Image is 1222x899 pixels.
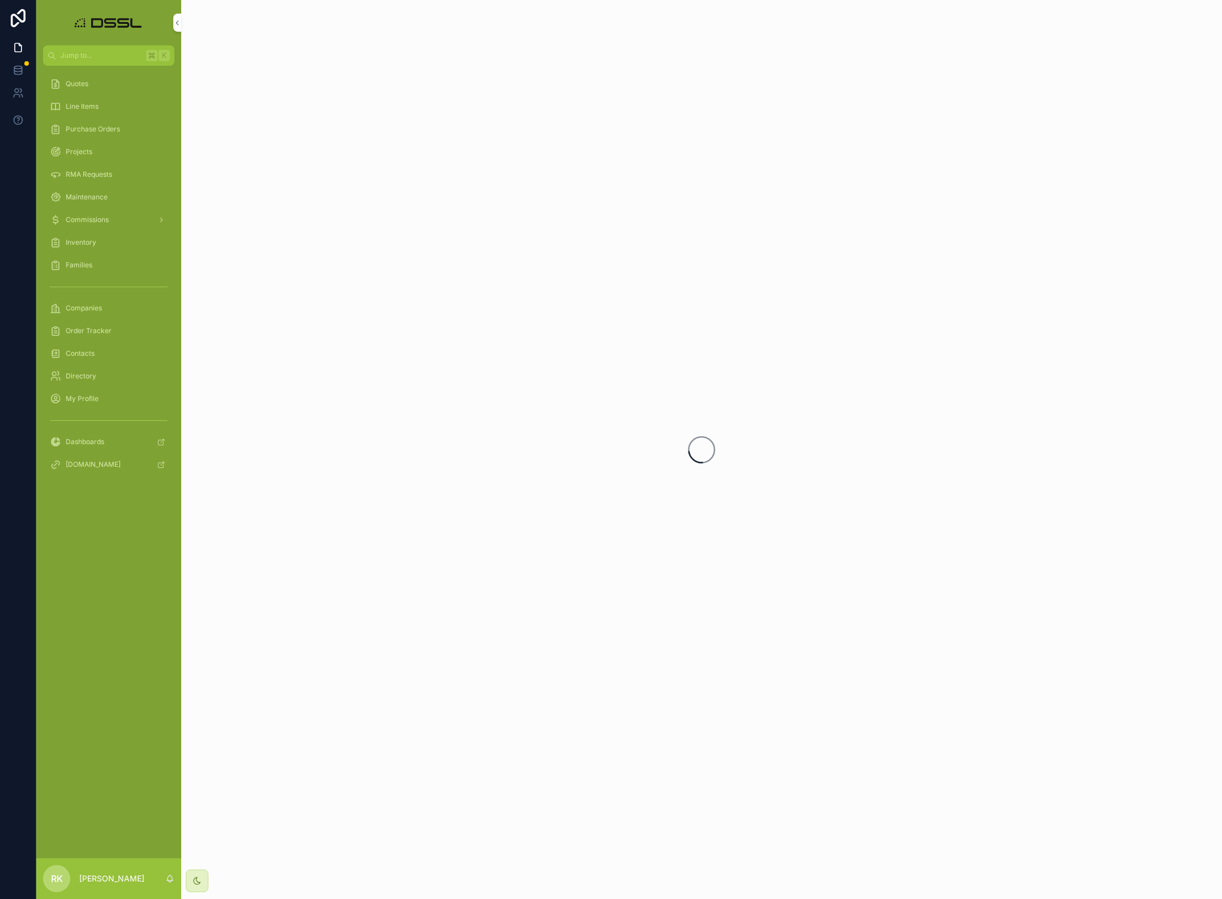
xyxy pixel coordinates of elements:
[66,79,88,88] span: Quotes
[66,147,92,156] span: Projects
[66,215,109,224] span: Commissions
[66,193,108,202] span: Maintenance
[43,454,174,475] a: [DOMAIN_NAME]
[43,164,174,185] a: RMA Requests
[66,437,104,446] span: Dashboards
[43,298,174,318] a: Companies
[43,321,174,341] a: Order Tracker
[66,349,95,358] span: Contacts
[43,119,174,139] a: Purchase Orders
[43,74,174,94] a: Quotes
[43,142,174,162] a: Projects
[66,372,96,381] span: Directory
[43,255,174,275] a: Families
[61,51,142,60] span: Jump to...
[71,14,147,32] img: App logo
[51,872,63,885] span: RK
[43,432,174,452] a: Dashboards
[36,66,181,489] div: scrollable content
[43,187,174,207] a: Maintenance
[43,389,174,409] a: My Profile
[43,210,174,230] a: Commissions
[66,261,92,270] span: Families
[66,304,102,313] span: Companies
[79,873,144,884] p: [PERSON_NAME]
[43,96,174,117] a: Line Items
[160,51,169,60] span: K
[66,394,99,403] span: My Profile
[66,170,112,179] span: RMA Requests
[66,238,96,247] span: Inventory
[66,460,121,469] span: [DOMAIN_NAME]
[66,326,112,335] span: Order Tracker
[43,232,174,253] a: Inventory
[43,45,174,66] button: Jump to...K
[66,125,120,134] span: Purchase Orders
[66,102,99,111] span: Line Items
[43,366,174,386] a: Directory
[43,343,174,364] a: Contacts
